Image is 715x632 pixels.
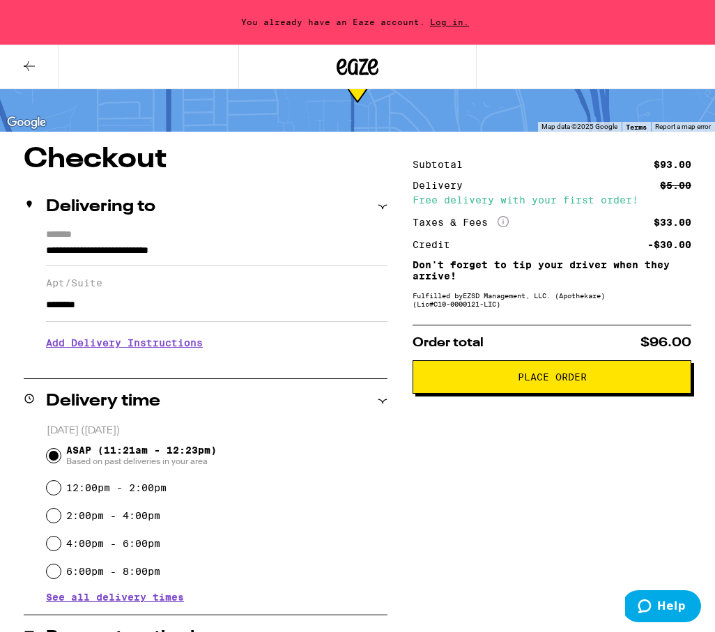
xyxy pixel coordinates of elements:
[47,424,387,438] p: [DATE] ([DATE])
[66,538,160,549] label: 4:00pm - 6:00pm
[3,114,49,132] a: Open this area in Google Maps (opens a new window)
[660,180,691,190] div: $5.00
[46,327,387,359] h3: Add Delivery Instructions
[654,217,691,227] div: $33.00
[66,456,217,467] span: Based on past deliveries in your area
[413,291,691,308] div: Fulfilled by EZSD Management, LLC. (Apothekare) (Lic# C10-0000121-LIC )
[654,160,691,169] div: $93.00
[647,240,691,249] div: -$30.00
[413,195,691,205] div: Free delivery with your first order!
[626,123,647,131] a: Terms
[241,17,425,26] span: You already have an Eaze account.
[625,590,701,625] iframe: Opens a widget where you can find more information
[46,199,155,215] h2: Delivering to
[413,240,460,249] div: Credit
[46,592,184,602] button: See all delivery times
[413,216,509,229] div: Taxes & Fees
[66,566,160,577] label: 6:00pm - 8:00pm
[541,123,617,130] span: Map data ©2025 Google
[425,17,474,26] span: Log in.
[655,123,711,130] a: Report a map error
[66,445,217,467] span: ASAP (11:21am - 12:23pm)
[413,259,691,282] p: Don't forget to tip your driver when they arrive!
[518,372,587,382] span: Place Order
[413,337,484,349] span: Order total
[413,180,472,190] div: Delivery
[66,510,160,521] label: 2:00pm - 4:00pm
[3,114,49,132] img: Google
[66,482,167,493] label: 12:00pm - 2:00pm
[46,277,387,288] label: Apt/Suite
[46,393,160,410] h2: Delivery time
[46,359,387,370] p: We'll contact you at [PHONE_NUMBER] when we arrive
[413,360,691,394] button: Place Order
[24,146,387,174] h1: Checkout
[640,337,691,349] span: $96.00
[413,160,472,169] div: Subtotal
